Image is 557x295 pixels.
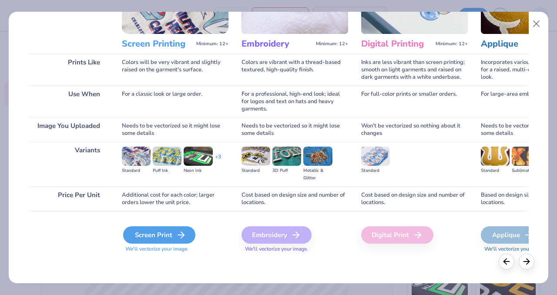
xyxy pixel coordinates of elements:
[28,187,109,211] div: Price Per Unit
[481,167,510,174] div: Standard
[242,245,348,253] span: We'll vectorize your image.
[242,147,270,166] img: Standard
[303,147,332,166] img: Metallic & Glitter
[28,117,109,142] div: Image You Uploaded
[512,147,540,166] img: Sublimated
[196,41,228,47] span: Minimum: 12+
[242,117,348,142] div: Needs to be vectorized so it might lose some details
[481,147,510,166] img: Standard
[361,117,468,142] div: Won't be vectorized so nothing about it changes
[361,167,390,174] div: Standard
[122,187,228,211] div: Additional cost for each color; larger orders lower the unit price.
[481,226,545,244] div: Applique
[215,153,221,168] div: + 3
[153,147,181,166] img: Puff Ink
[361,187,468,211] div: Cost based on design size and number of locations.
[272,147,301,166] img: 3D Puff
[242,54,348,86] div: Colors are vibrant with a thread-based textured, high-quality finish.
[361,86,468,117] div: For full-color prints or smaller orders.
[361,226,433,244] div: Digital Print
[528,16,545,32] button: Close
[122,38,193,50] h3: Screen Printing
[242,86,348,117] div: For a professional, high-end look; ideal for logos and text on hats and heavy garments.
[481,38,552,50] h3: Applique
[242,167,270,174] div: Standard
[28,4,109,12] p: You can change this later.
[361,54,468,86] div: Inks are less vibrant than screen printing; smooth on light garments and raised on dark garments ...
[436,41,468,47] span: Minimum: 12+
[361,147,390,166] img: Standard
[303,167,332,182] div: Metallic & Glitter
[242,187,348,211] div: Cost based on design size and number of locations.
[361,38,432,50] h3: Digital Printing
[242,38,312,50] h3: Embroidery
[153,167,181,174] div: Puff Ink
[242,226,312,244] div: Embroidery
[28,142,109,187] div: Variants
[122,147,151,166] img: Standard
[123,226,195,244] div: Screen Print
[184,167,212,174] div: Neon Ink
[272,167,301,174] div: 3D Puff
[28,86,109,117] div: Use When
[184,147,212,166] img: Neon Ink
[122,117,228,142] div: Needs to be vectorized so it might lose some details
[122,54,228,86] div: Colors will be very vibrant and slightly raised on the garment's surface.
[122,167,151,174] div: Standard
[512,167,540,174] div: Sublimated
[122,86,228,117] div: For a classic look or large order.
[28,54,109,86] div: Prints Like
[316,41,348,47] span: Minimum: 12+
[122,245,228,253] span: We'll vectorize your image.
